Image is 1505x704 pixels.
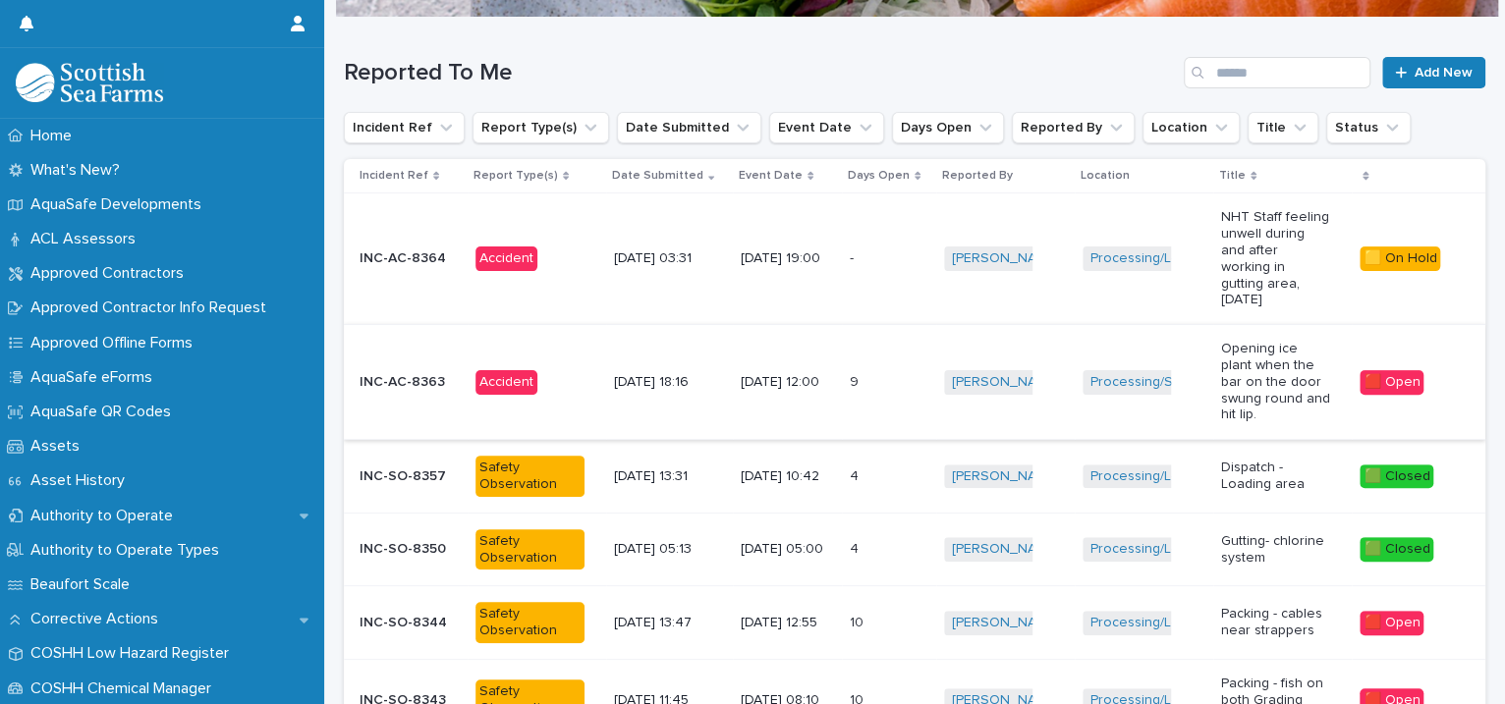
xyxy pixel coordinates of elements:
[614,468,723,485] p: [DATE] 13:31
[614,615,723,631] p: [DATE] 13:47
[1221,533,1330,567] p: Gutting- chlorine system
[475,602,585,643] div: Safety Observation
[739,165,803,187] p: Event Date
[741,615,834,631] p: [DATE] 12:55
[473,112,609,143] button: Report Type(s)
[850,611,867,631] p: 10
[23,471,140,490] p: Asset History
[344,193,1485,325] tr: INC-AC-8364INC-AC-8364 Accident[DATE] 03:31[DATE] 19:00-- [PERSON_NAME] Processing/Lerwick Factor...
[1360,370,1423,395] div: 🟥 Open
[475,370,537,395] div: Accident
[475,529,585,570] div: Safety Observation
[23,230,151,248] p: ACL Assessors
[23,161,136,180] p: What's New?
[344,112,465,143] button: Incident Ref
[23,298,282,317] p: Approved Contractor Info Request
[1090,468,1329,485] a: Processing/Lerwick Factory (Gremista)
[23,334,208,352] p: Approved Offline Forms
[23,679,227,698] p: COSHH Chemical Manager
[23,264,199,283] p: Approved Contractors
[617,112,761,143] button: Date Submitted
[1081,165,1130,187] p: Location
[23,127,87,145] p: Home
[1090,374,1291,391] a: Processing/South Shian Factory
[850,246,858,267] p: -
[769,112,884,143] button: Event Date
[475,246,537,271] div: Accident
[952,374,1059,391] a: [PERSON_NAME]
[942,165,1013,187] p: Reported By
[23,437,95,456] p: Assets
[360,537,450,558] p: INC-SO-8350
[474,165,558,187] p: Report Type(s)
[360,370,449,391] p: INC-AC-8363
[344,440,1485,514] tr: INC-SO-8357INC-SO-8357 Safety Observation[DATE] 13:31[DATE] 10:4244 [PERSON_NAME] Processing/Lerw...
[614,374,723,391] p: [DATE] 18:16
[360,246,450,267] p: INC-AC-8364
[850,537,863,558] p: 4
[952,250,1059,267] a: [PERSON_NAME]
[344,325,1485,440] tr: INC-AC-8363INC-AC-8363 Accident[DATE] 18:16[DATE] 12:0099 [PERSON_NAME] Processing/South Shian Fa...
[741,374,834,391] p: [DATE] 12:00
[1360,611,1423,635] div: 🟥 Open
[1248,112,1318,143] button: Title
[1219,165,1246,187] p: Title
[360,611,451,631] p: INC-SO-8344
[1326,112,1411,143] button: Status
[360,464,450,485] p: INC-SO-8357
[1360,246,1440,271] div: 🟨 On Hold
[850,370,863,391] p: 9
[614,541,723,558] p: [DATE] 05:13
[23,541,235,560] p: Authority to Operate Types
[475,456,585,497] div: Safety Observation
[1143,112,1240,143] button: Location
[1221,209,1330,308] p: NHT Staff feeling unwell during and after working in gutting area, [DATE]
[23,368,168,387] p: AquaSafe eForms
[1382,57,1485,88] a: Add New
[1221,606,1330,639] p: Packing - cables near strappers
[23,610,174,628] p: Corrective Actions
[1090,541,1329,558] a: Processing/Lerwick Factory (Gremista)
[741,468,834,485] p: [DATE] 10:42
[344,513,1485,586] tr: INC-SO-8350INC-SO-8350 Safety Observation[DATE] 05:13[DATE] 05:0044 [PERSON_NAME] Processing/Lerw...
[741,250,834,267] p: [DATE] 19:00
[1184,57,1370,88] input: Search
[16,63,163,102] img: bPIBxiqnSb2ggTQWdOVV
[1090,615,1329,631] a: Processing/Lerwick Factory (Gremista)
[23,644,245,663] p: COSHH Low Hazard Register
[1221,460,1330,493] p: Dispatch - Loading area
[23,195,217,214] p: AquaSafe Developments
[23,403,187,421] p: AquaSafe QR Codes
[1090,250,1329,267] a: Processing/Lerwick Factory (Gremista)
[952,468,1059,485] a: [PERSON_NAME]
[892,112,1004,143] button: Days Open
[344,586,1485,660] tr: INC-SO-8344INC-SO-8344 Safety Observation[DATE] 13:47[DATE] 12:551010 [PERSON_NAME] Processing/Le...
[344,59,1176,87] h1: Reported To Me
[1415,66,1473,80] span: Add New
[23,507,189,525] p: Authority to Operate
[23,575,145,594] p: Beaufort Scale
[612,165,703,187] p: Date Submitted
[1221,341,1330,423] p: Opening ice plant when the bar on the door swung round and hit lip.
[850,464,863,485] p: 4
[952,541,1059,558] a: [PERSON_NAME]
[1360,464,1433,489] div: 🟩 Closed
[741,541,834,558] p: [DATE] 05:00
[614,250,723,267] p: [DATE] 03:31
[360,165,428,187] p: Incident Ref
[1012,112,1135,143] button: Reported By
[1360,537,1433,562] div: 🟩 Closed
[848,165,910,187] p: Days Open
[952,615,1059,631] a: [PERSON_NAME]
